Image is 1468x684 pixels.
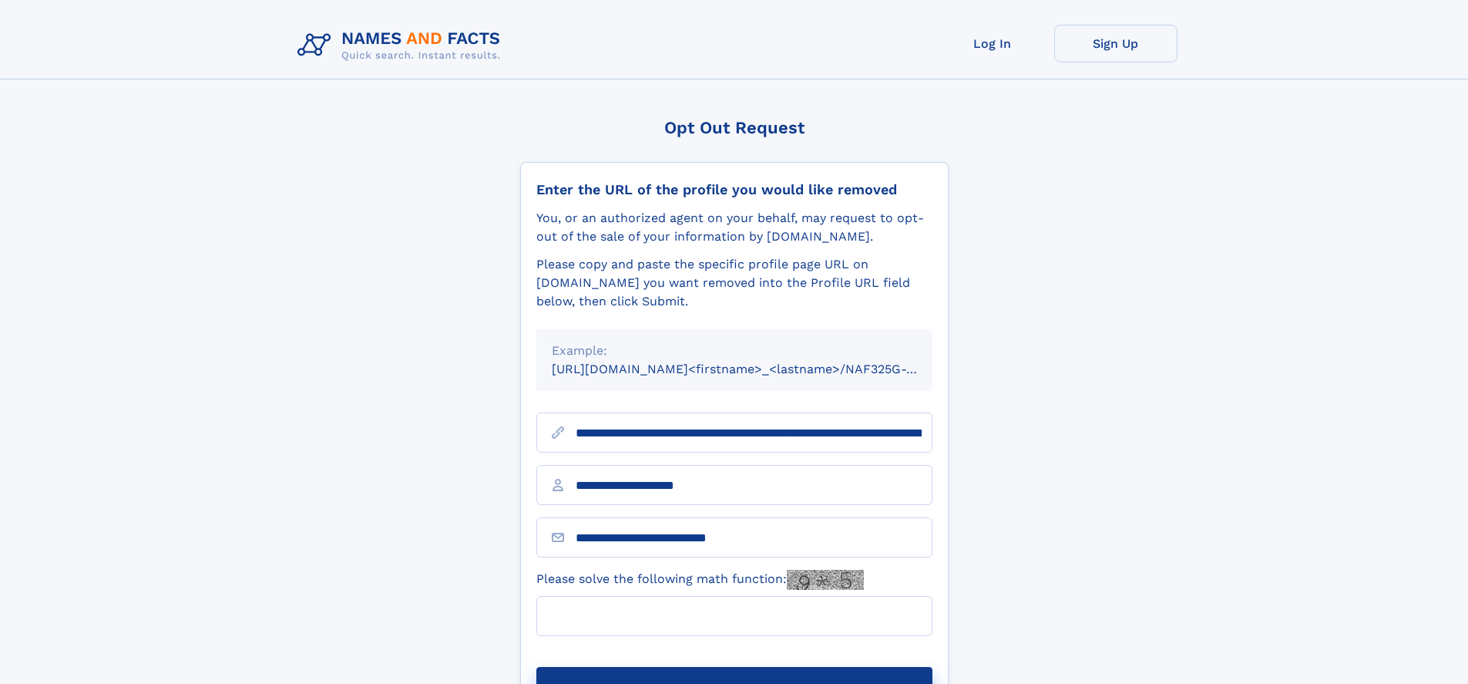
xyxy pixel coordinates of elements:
a: Log In [931,25,1054,62]
div: Please copy and paste the specific profile page URL on [DOMAIN_NAME] you want removed into the Pr... [536,255,932,311]
small: [URL][DOMAIN_NAME]<firstname>_<lastname>/NAF325G-xxxxxxxx [552,362,962,376]
label: Please solve the following math function: [536,570,864,590]
div: You, or an authorized agent on your behalf, may request to opt-out of the sale of your informatio... [536,209,932,246]
div: Opt Out Request [520,118,949,137]
a: Sign Up [1054,25,1177,62]
div: Enter the URL of the profile you would like removed [536,181,932,198]
div: Example: [552,342,917,360]
img: Logo Names and Facts [291,25,513,66]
